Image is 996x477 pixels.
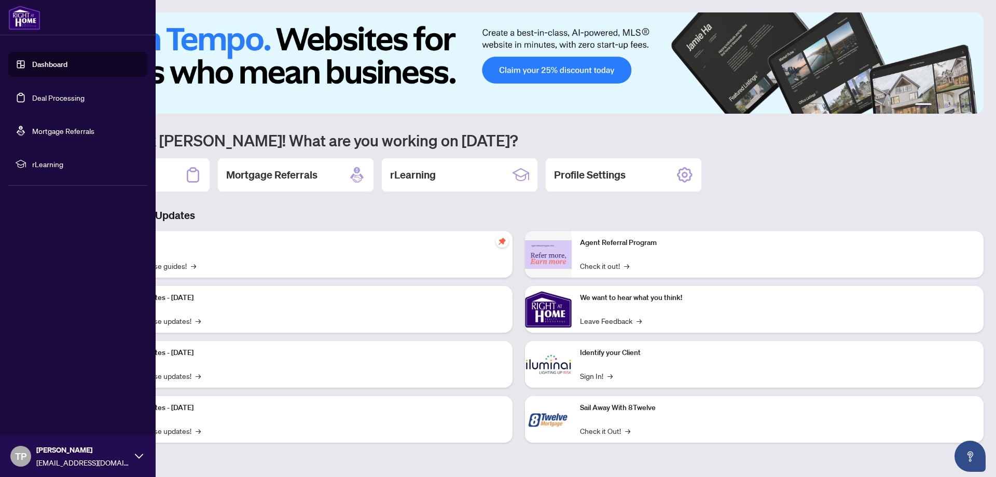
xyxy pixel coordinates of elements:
span: → [624,260,629,271]
a: Sign In!→ [580,370,613,381]
a: Mortgage Referrals [32,126,94,135]
p: Self-Help [109,237,504,249]
h2: Profile Settings [554,168,626,182]
a: Check it Out!→ [580,425,630,437]
p: Platform Updates - [DATE] [109,402,504,414]
span: [EMAIL_ADDRESS][DOMAIN_NAME] [36,457,130,468]
p: Sail Away With 8Twelve [580,402,975,414]
img: We want to hear what you think! [525,286,572,333]
p: Agent Referral Program [580,237,975,249]
p: Platform Updates - [DATE] [109,347,504,359]
img: Slide 0 [54,12,984,114]
a: Check it out!→ [580,260,629,271]
a: Dashboard [32,60,67,69]
p: Identify your Client [580,347,975,359]
h1: Welcome back [PERSON_NAME]! What are you working on [DATE]? [54,130,984,150]
span: → [196,370,201,381]
a: Leave Feedback→ [580,315,642,326]
span: → [196,425,201,437]
span: rLearning [32,158,140,170]
h3: Brokerage & Industry Updates [54,208,984,223]
span: pushpin [496,235,508,248]
span: [PERSON_NAME] [36,444,130,456]
h2: rLearning [390,168,436,182]
button: Open asap [955,441,986,472]
span: → [196,315,201,326]
h2: Mortgage Referrals [226,168,317,182]
span: → [191,260,196,271]
img: Sail Away With 8Twelve [525,396,572,443]
img: logo [8,5,40,30]
button: 1 [915,103,932,107]
a: Deal Processing [32,93,85,102]
span: → [625,425,630,437]
button: 5 [961,103,965,107]
p: We want to hear what you think! [580,292,975,304]
span: TP [15,449,26,464]
img: Agent Referral Program [525,240,572,269]
button: 6 [969,103,973,107]
span: → [637,315,642,326]
p: Platform Updates - [DATE] [109,292,504,304]
img: Identify your Client [525,341,572,388]
button: 2 [936,103,940,107]
span: → [607,370,613,381]
button: 3 [944,103,948,107]
button: 4 [952,103,957,107]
